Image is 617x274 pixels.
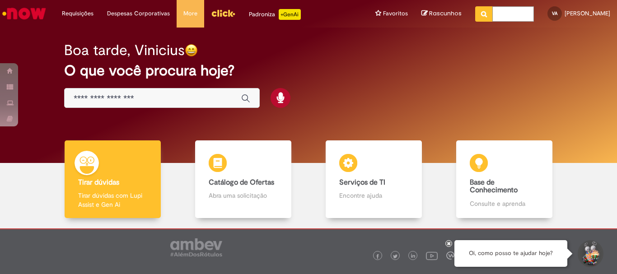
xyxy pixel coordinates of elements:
a: Catálogo de Ofertas Abra uma solicitação [178,140,308,218]
img: ServiceNow [1,5,47,23]
p: Consulte e aprenda [470,199,538,208]
img: logo_footer_facebook.png [375,254,380,259]
p: Encontre ajuda [339,191,408,200]
p: +GenAi [279,9,301,20]
button: Iniciar Conversa de Suporte [576,240,603,267]
img: happy-face.png [185,44,198,57]
h2: O que você procura hoje? [64,63,553,79]
div: Padroniza [249,9,301,20]
span: Favoritos [383,9,408,18]
img: click_logo_yellow_360x200.png [211,6,235,20]
a: Serviços de TI Encontre ajuda [308,140,439,218]
p: Tirar dúvidas com Lupi Assist e Gen Ai [78,191,147,209]
span: Requisições [62,9,93,18]
a: Base de Conhecimento Consulte e aprenda [439,140,570,218]
span: Despesas Corporativas [107,9,170,18]
p: Abra uma solicitação [209,191,277,200]
h2: Boa tarde, Vinicius [64,42,185,58]
img: logo_footer_ambev_rotulo_gray.png [170,238,222,256]
b: Tirar dúvidas [78,178,119,187]
span: [PERSON_NAME] [565,9,610,17]
span: VA [552,10,557,16]
b: Serviços de TI [339,178,385,187]
img: logo_footer_twitter.png [393,254,397,259]
div: Oi, como posso te ajudar hoje? [454,240,567,267]
b: Catálogo de Ofertas [209,178,274,187]
img: logo_footer_workplace.png [446,251,454,260]
img: logo_footer_linkedin.png [411,254,416,259]
a: Tirar dúvidas Tirar dúvidas com Lupi Assist e Gen Ai [47,140,178,218]
b: Base de Conhecimento [470,178,518,195]
button: Pesquisar [475,6,493,22]
a: Rascunhos [421,9,462,18]
span: More [183,9,197,18]
img: logo_footer_youtube.png [426,250,438,261]
span: Rascunhos [429,9,462,18]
